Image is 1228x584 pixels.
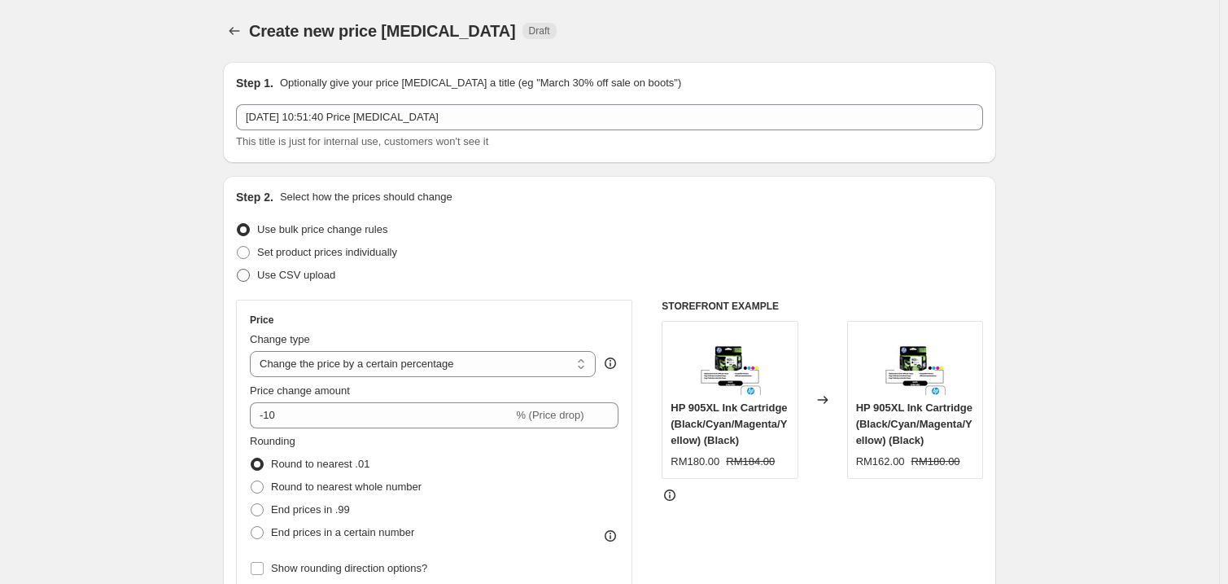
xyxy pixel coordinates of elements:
div: help [602,355,618,371]
span: Rounding [250,435,295,447]
span: RM180.00 [671,455,719,468]
span: Change type [250,333,310,345]
span: Show rounding direction options? [271,562,427,574]
p: Select how the prices should change [280,189,452,205]
img: 9055_80x.jpg [882,330,947,395]
span: End prices in a certain number [271,526,414,538]
span: End prices in .99 [271,503,350,516]
span: Draft [529,24,550,37]
input: -15 [250,402,513,428]
input: 30% off holiday sale [236,104,983,130]
h2: Step 2. [236,189,273,205]
h6: STOREFRONT EXAMPLE [662,300,983,313]
span: RM180.00 [911,455,960,468]
p: Optionally give your price [MEDICAL_DATA] a title (eg "March 30% off sale on boots") [280,75,681,91]
span: Use CSV upload [257,269,335,281]
h2: Step 1. [236,75,273,91]
span: RM184.00 [726,455,775,468]
span: This title is just for internal use, customers won't see it [236,135,488,147]
span: Round to nearest .01 [271,458,369,470]
span: Set product prices individually [257,246,397,258]
span: Round to nearest whole number [271,481,422,493]
span: Create new price [MEDICAL_DATA] [249,22,516,40]
span: HP 905XL Ink Cartridge (Black/Cyan/Magenta/Yellow) (Black) [856,402,972,446]
img: 9055_80x.jpg [697,330,763,395]
span: Use bulk price change rules [257,223,387,235]
span: RM162.00 [856,455,905,468]
span: % (Price drop) [516,409,583,421]
span: HP 905XL Ink Cartridge (Black/Cyan/Magenta/Yellow) (Black) [671,402,787,446]
span: Price change amount [250,384,350,397]
button: Price change jobs [223,20,246,42]
h3: Price [250,314,273,327]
